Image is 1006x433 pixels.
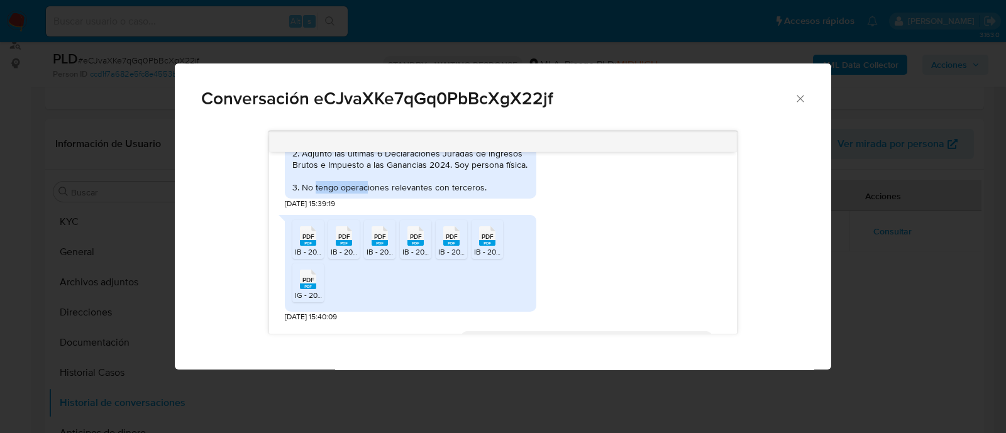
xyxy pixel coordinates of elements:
[794,92,805,104] button: Cerrar
[338,233,350,241] span: PDF
[175,63,831,370] div: Comunicación
[302,233,314,241] span: PDF
[402,246,456,257] span: IB - 2025.05.pdf
[410,233,422,241] span: PDF
[374,233,386,241] span: PDF
[446,233,458,241] span: PDF
[331,246,384,257] span: IB - 2025.07.pdf
[302,276,314,284] span: PDF
[285,199,335,209] span: [DATE] 15:39:19
[474,246,528,257] span: IB - 2025.04.pdf
[292,90,529,194] div: 1. Use la cuenta [PERSON_NAME] Pago para recibir cobros de ventas [PERSON_NAME] Libre en el últim...
[295,246,349,257] span: IB - 2025.06.pdf
[482,233,494,241] span: PDF
[438,246,492,257] span: IB - 2025.02.pdf
[295,290,339,300] span: IG - 2024.pdf
[367,246,421,257] span: IB - 2025.03.pdf
[285,312,337,322] span: [DATE] 15:40:09
[201,90,794,107] span: Conversación eCJvaXKe7qGq0PbBcXgX22jf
